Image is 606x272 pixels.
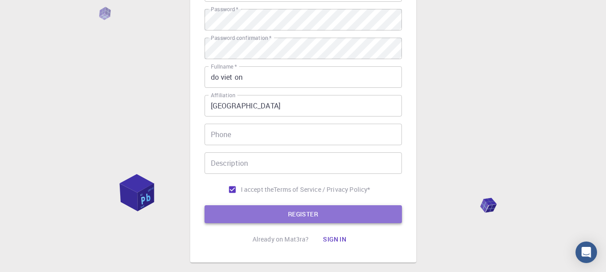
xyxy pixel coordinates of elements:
p: Already on Mat3ra? [253,235,309,244]
label: Affiliation [211,91,235,99]
a: Terms of Service / Privacy Policy* [274,185,370,194]
p: Terms of Service / Privacy Policy * [274,185,370,194]
label: Fullname [211,63,237,70]
label: Password [211,5,238,13]
button: REGISTER [205,205,402,223]
button: Sign in [316,230,353,248]
div: Open Intercom Messenger [575,242,597,263]
span: I accept the [241,185,274,194]
label: Password confirmation [211,34,271,42]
